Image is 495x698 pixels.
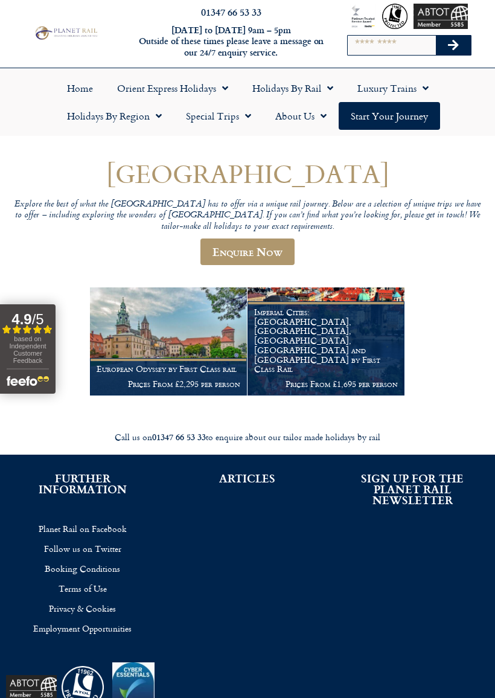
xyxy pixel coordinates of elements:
[200,239,295,265] a: Enquire Now
[263,102,339,130] a: About Us
[90,287,247,395] a: European Odyssey by First Class rail Prices From £2,295 per person
[97,364,240,374] h1: European Odyssey by First Class rail
[348,473,477,505] h2: SIGN UP FOR THE PLANET RAIL NEWSLETTER
[97,379,240,389] p: Prices From £2,295 per person
[18,539,147,559] a: Follow us on Twitter
[247,287,405,395] a: Imperial Cities: [GEOGRAPHIC_DATA], [GEOGRAPHIC_DATA], [GEOGRAPHIC_DATA], [GEOGRAPHIC_DATA] and [...
[18,519,147,539] a: Planet Rail on Facebook
[174,102,263,130] a: Special Trips
[11,199,484,233] p: Explore the best of what the [GEOGRAPHIC_DATA] has to offer via a unique rail journey. Below are ...
[183,473,311,484] h2: ARTICLES
[18,559,147,578] a: Booking Conditions
[55,74,105,102] a: Home
[11,159,484,188] h1: [GEOGRAPHIC_DATA]
[201,5,261,19] a: 01347 66 53 33
[33,25,99,41] img: Planet Rail Train Holidays Logo
[339,102,440,130] a: Start your Journey
[18,618,147,638] a: Employment Opportunities
[254,307,398,374] h1: Imperial Cities: [GEOGRAPHIC_DATA], [GEOGRAPHIC_DATA], [GEOGRAPHIC_DATA], [GEOGRAPHIC_DATA] and [...
[18,598,147,618] a: Privacy & Cookies
[105,74,240,102] a: Orient Express Holidays
[436,36,471,55] button: Search
[135,25,327,59] h6: [DATE] to [DATE] 9am – 5pm Outside of these times please leave a message on our 24/7 enquiry serv...
[254,379,398,389] p: Prices From £1,695 per person
[55,102,174,130] a: Holidays by Region
[6,432,489,443] div: Call us on to enquire about our tailor made holidays by rail
[18,519,147,638] nav: Menu
[240,74,345,102] a: Holidays by Rail
[345,74,441,102] a: Luxury Trains
[18,473,147,495] h2: FURTHER INFORMATION
[18,578,147,598] a: Terms of Use
[152,431,206,443] strong: 01347 66 53 33
[6,74,489,130] nav: Menu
